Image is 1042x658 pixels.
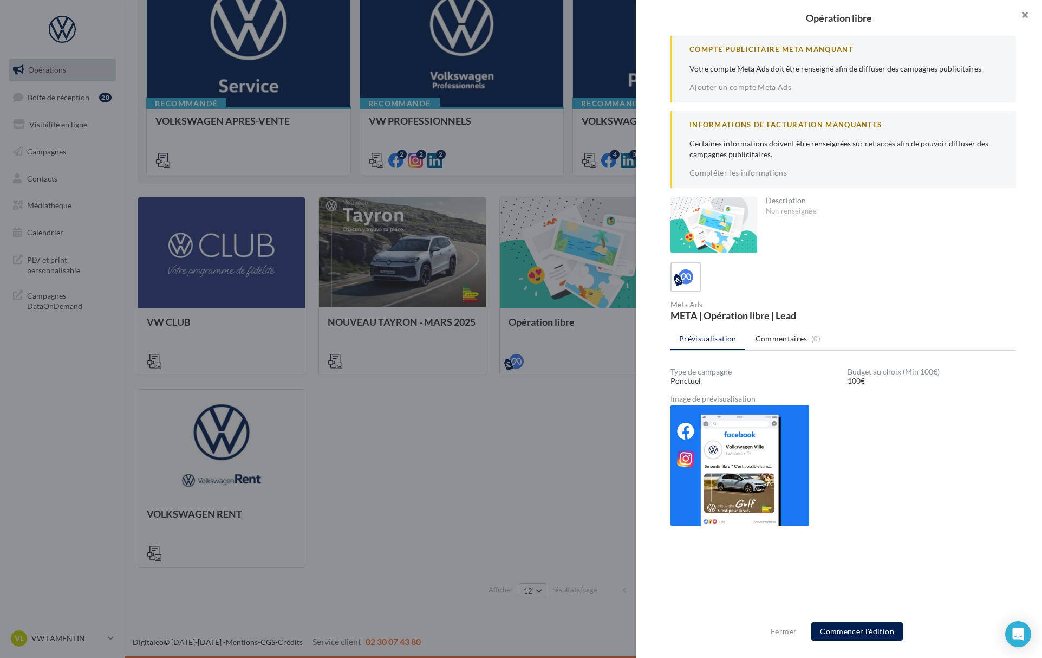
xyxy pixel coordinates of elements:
div: Description [766,197,1008,204]
div: 100€ [848,376,1016,386]
a: Ajouter un compte Meta Ads [689,83,791,92]
div: Budget au choix (Min 100€) [848,368,1016,376]
button: Commencer l'édition [811,622,903,641]
div: Meta Ads [670,301,839,308]
div: Informations de Facturation manquantes [689,120,999,130]
div: Image de prévisualisation [670,395,1016,403]
div: Type de campagne [670,368,839,376]
div: Compte Publicitaire Meta Manquant [689,44,999,55]
button: Fermer [766,625,801,638]
div: Open Intercom Messenger [1005,621,1031,647]
a: Compléter les informations [689,169,787,177]
div: Opération libre [653,13,1025,23]
div: Non renseignée [766,207,1008,216]
p: Certaines informations doivent être renseignées sur cet accès afin de pouvoir diffuser des campag... [689,138,999,160]
div: META | Opération libre | Lead [670,311,839,320]
div: Ponctuel [670,376,839,386]
p: Votre compte Meta Ads doit être renseigné afin de diffuser des campagnes publicitaires [689,63,999,74]
span: (0) [811,334,820,343]
img: 4aa60d2d72a41187585649801794e35e.png [670,405,809,526]
span: Commentaires [756,333,807,344]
